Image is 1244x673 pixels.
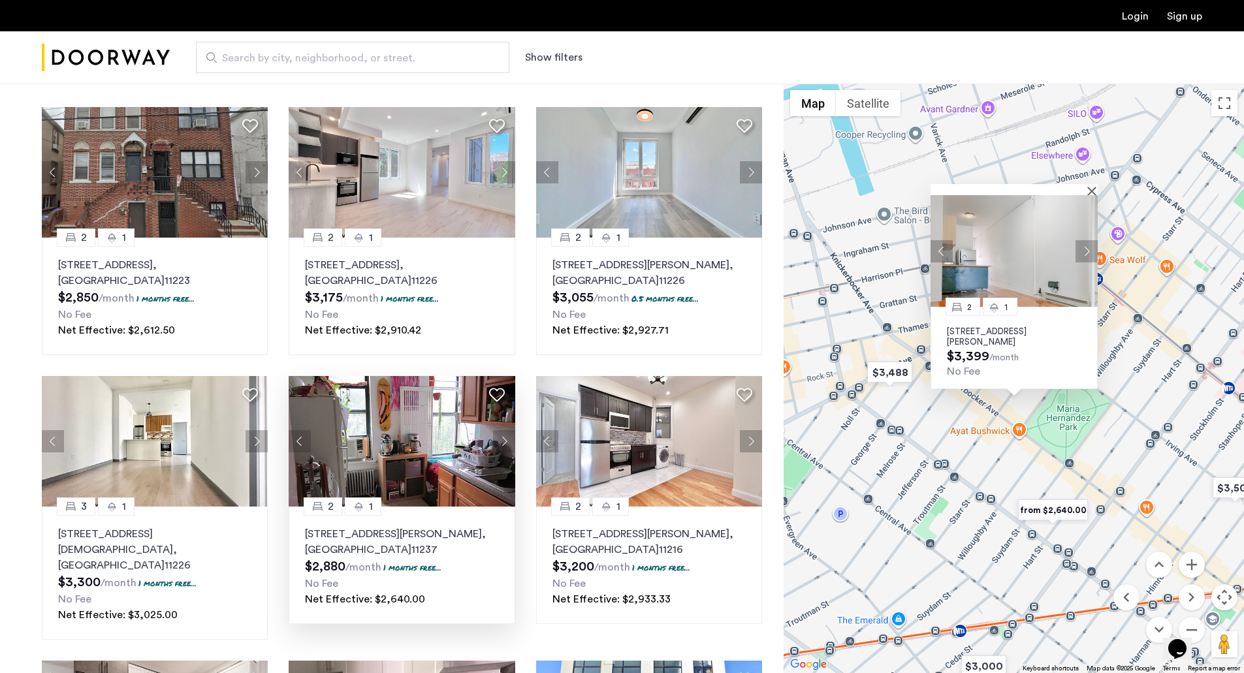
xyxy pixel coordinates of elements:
span: Net Effective: $2,640.00 [305,594,425,604]
button: Next apartment [246,430,268,452]
span: No Fee [552,309,586,320]
button: Show satellite imagery [836,90,901,116]
img: 2014_638491587183792883.jpeg [536,107,763,238]
p: 1 months free... [383,562,441,573]
a: 21[STREET_ADDRESS], [GEOGRAPHIC_DATA]112231 months free...No FeeNet Effective: $2,612.50 [42,238,268,355]
img: 2016_638484664599997863.jpeg [42,107,268,238]
img: dc6efc1f-24ba-4395-9182-45437e21be9a_638721336159477352.png [289,376,515,507]
div: $3,488 [862,358,917,387]
p: 1 months free... [632,562,690,573]
button: Previous apartment [536,161,558,183]
a: Open this area in Google Maps (opens a new window) [787,656,830,673]
span: No Fee [58,309,91,320]
span: No Fee [305,309,338,320]
img: Google [787,656,830,673]
button: Zoom out [1179,617,1205,643]
img: 2013_638446582558794198.jpeg [289,107,515,238]
button: Move right [1179,584,1205,610]
a: Report a map error [1188,664,1240,673]
img: 2012_638521837062792182.jpeg [536,376,763,507]
p: 1 months free... [381,293,439,304]
a: 21[STREET_ADDRESS][PERSON_NAME], [GEOGRAPHIC_DATA]112161 months free...No FeeNet Effective: $2,93... [536,507,762,624]
img: 2013_638497458181304039.jpeg [42,376,268,507]
span: $3,055 [552,291,594,304]
span: Map data ©2025 Google [1087,665,1155,672]
button: Move down [1146,617,1172,643]
button: Next apartment [740,161,762,183]
sub: /month [594,293,630,304]
input: Apartment Search [196,42,509,73]
p: [STREET_ADDRESS][PERSON_NAME] 11216 [552,526,746,557]
button: Close [1090,186,1099,195]
span: Net Effective: $2,933.33 [552,594,671,604]
p: [STREET_ADDRESS][PERSON_NAME] 11226 [552,257,746,289]
button: Next apartment [493,161,515,183]
span: 2 [575,230,581,245]
button: Previous apartment [289,430,311,452]
span: Net Effective: $2,910.42 [305,325,421,336]
button: Drag Pegman onto the map to open Street View [1211,631,1237,657]
a: 21[STREET_ADDRESS][PERSON_NAME], [GEOGRAPHIC_DATA]112371 months free...No FeeNet Effective: $2,64... [289,507,515,624]
span: $3,200 [552,560,594,573]
p: 1 months free... [138,578,197,589]
span: 1 [122,499,126,514]
button: Next apartment [246,161,268,183]
img: logo [42,33,170,82]
img: Apartment photo [931,195,1098,307]
span: $3,300 [58,576,101,589]
button: Show street map [790,90,836,116]
sub: /month [101,578,136,588]
button: Previous apartment [536,430,558,452]
a: Cazamio Logo [42,33,170,82]
button: Previous apartment [42,430,64,452]
span: No Fee [552,578,586,589]
span: 2 [575,499,581,514]
p: 0.5 months free... [631,293,699,304]
p: [STREET_ADDRESS][DEMOGRAPHIC_DATA] 11226 [58,526,251,573]
sub: /month [989,353,1019,362]
sub: /month [99,293,135,304]
a: 31[STREET_ADDRESS][DEMOGRAPHIC_DATA], [GEOGRAPHIC_DATA]112261 months free...No FeeNet Effective: ... [42,507,268,640]
div: from $2,640.00 [1013,495,1093,525]
p: [STREET_ADDRESS] 11223 [58,257,251,289]
p: [STREET_ADDRESS][PERSON_NAME] 11237 [305,526,498,557]
span: Net Effective: $2,612.50 [58,325,175,336]
span: $2,850 [58,291,99,304]
span: Search by city, neighborhood, or street. [222,50,473,66]
a: Terms (opens in new tab) [1163,664,1180,673]
a: Login [1122,11,1149,22]
span: 3 [81,499,87,514]
button: Next apartment [1076,240,1098,262]
span: 1 [616,499,620,514]
button: Map camera controls [1211,584,1237,610]
span: 1 [616,230,620,245]
span: 2 [328,499,334,514]
span: $2,880 [305,560,345,573]
span: No Fee [305,578,338,589]
span: 2 [967,302,972,311]
span: 2 [81,230,87,245]
span: Net Effective: $2,927.71 [552,325,669,336]
span: 1 [369,499,373,514]
span: $3,399 [947,350,989,363]
button: Toggle fullscreen view [1211,90,1237,116]
p: [STREET_ADDRESS] 11226 [305,257,498,289]
button: Previous apartment [289,161,311,183]
span: No Fee [58,594,91,604]
span: 2 [328,230,334,245]
span: No Fee [947,366,980,377]
p: [STREET_ADDRESS][PERSON_NAME] [947,326,1081,347]
span: Net Effective: $3,025.00 [58,610,178,620]
a: 21[STREET_ADDRESS][PERSON_NAME], [GEOGRAPHIC_DATA]112260.5 months free...No FeeNet Effective: $2,... [536,238,762,355]
button: Zoom in [1179,552,1205,578]
button: Next apartment [740,430,762,452]
span: $3,175 [305,291,343,304]
sub: /month [594,562,630,572]
button: Previous apartment [931,240,953,262]
button: Show or hide filters [525,50,582,65]
iframe: chat widget [1163,621,1205,660]
sub: /month [343,293,379,304]
sub: /month [345,562,381,572]
p: 1 months free... [136,293,195,304]
a: 21[STREET_ADDRESS], [GEOGRAPHIC_DATA]112261 months free...No FeeNet Effective: $2,910.42 [289,238,515,355]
